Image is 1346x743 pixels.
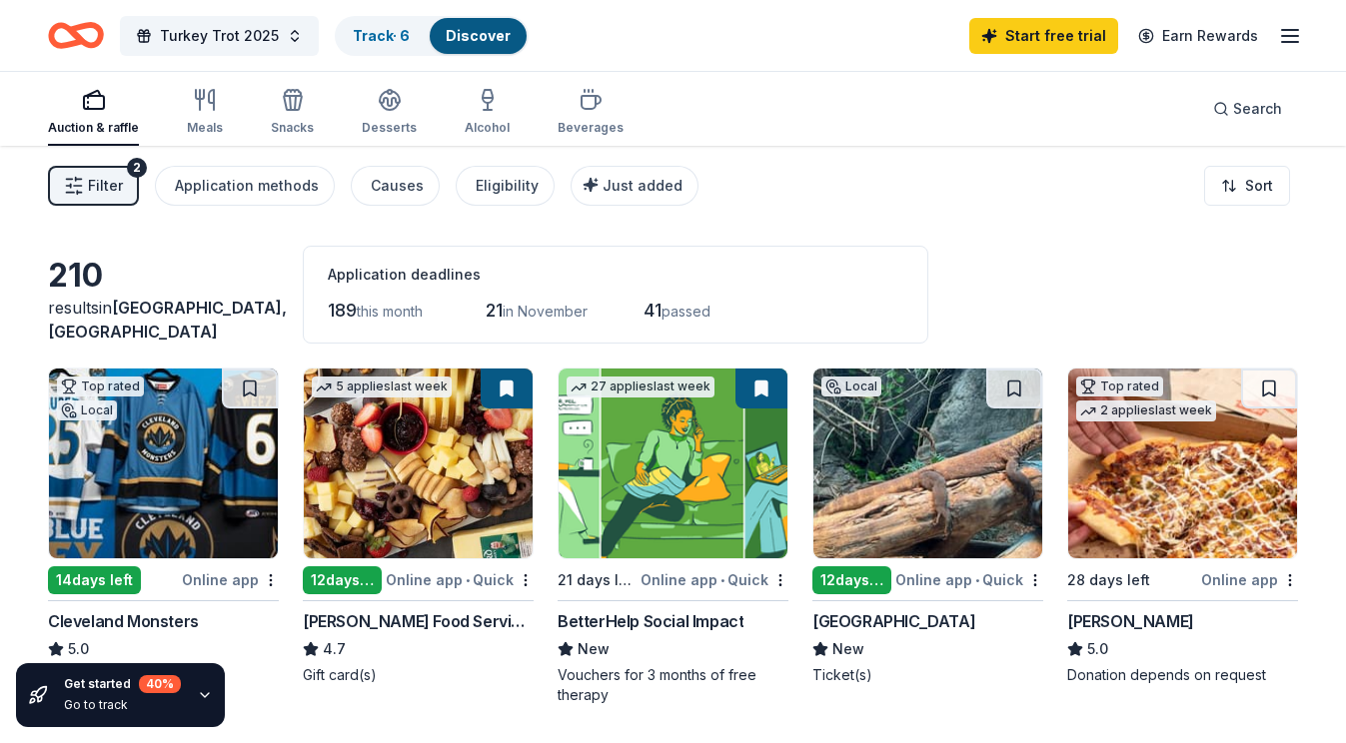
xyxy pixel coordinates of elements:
a: Image for Casey'sTop rated2 applieslast week28 days leftOnline app[PERSON_NAME]5.0Donation depend... [1067,368,1298,685]
div: 12 days left [303,566,382,594]
button: Desserts [362,80,417,146]
button: Auction & raffle [48,80,139,146]
div: Donation depends on request [1067,665,1298,685]
a: Discover [446,27,511,44]
div: Get started [64,675,181,693]
div: 28 days left [1067,568,1150,592]
a: Image for Cincinnati Zoo & Botanical GardenLocal12days leftOnline app•Quick[GEOGRAPHIC_DATA]NewTi... [812,368,1043,685]
span: New [832,637,864,661]
div: 5 applies last week [312,376,452,397]
div: Gift card(s) [303,665,534,685]
div: Meals [187,120,223,136]
div: Auction & raffle [48,120,139,136]
span: 5.0 [1087,637,1108,661]
button: Beverages [558,80,624,146]
div: Cleveland Monsters [48,609,199,633]
div: Snacks [271,120,314,136]
span: 4.7 [323,637,346,661]
div: Causes [371,174,424,198]
div: Beverages [558,120,624,136]
button: Snacks [271,80,314,146]
div: 21 days left [558,568,637,592]
span: 41 [644,300,662,321]
span: Sort [1245,174,1273,198]
a: Home [48,12,104,59]
a: Image for BetterHelp Social Impact27 applieslast week21 days leftOnline app•QuickBetterHelp Socia... [558,368,788,705]
div: Online app Quick [895,567,1043,592]
button: Search [1197,89,1298,129]
button: Eligibility [456,166,555,206]
button: Alcohol [465,80,510,146]
span: New [578,637,610,661]
img: Image for Casey's [1068,369,1297,558]
div: Desserts [362,120,417,136]
div: Local [821,376,881,396]
div: results [48,296,279,344]
a: Track· 6 [353,27,410,44]
span: • [975,572,979,588]
a: Start free trial [969,18,1118,54]
span: 189 [328,300,357,321]
div: Top rated [57,376,144,396]
img: Image for BetterHelp Social Impact [559,369,787,558]
a: Earn Rewards [1126,18,1270,54]
div: Online app [1201,567,1298,592]
div: Eligibility [476,174,539,198]
span: • [720,572,724,588]
div: 210 [48,256,279,296]
div: Go to track [64,697,181,713]
button: Causes [351,166,440,206]
span: in [48,298,287,342]
div: Application deadlines [328,263,903,287]
button: Application methods [155,166,335,206]
div: 40 % [139,675,181,693]
span: • [466,572,470,588]
span: Just added [603,177,682,194]
button: Meals [187,80,223,146]
div: [PERSON_NAME] [1067,609,1194,633]
img: Image for Cleveland Monsters [49,369,278,558]
div: Local [57,400,117,420]
div: 14 days left [48,566,141,594]
span: 21 [486,300,503,321]
div: Online app Quick [386,567,534,592]
button: Sort [1204,166,1290,206]
button: Just added [571,166,698,206]
span: Search [1233,97,1282,121]
div: 12 days left [812,566,891,594]
div: Application methods [175,174,319,198]
div: 2 [127,158,147,178]
a: Image for Cleveland MonstersTop ratedLocal14days leftOnline appCleveland Monsters5.0Ticket(s) [48,368,279,685]
img: Image for Cincinnati Zoo & Botanical Garden [813,369,1042,558]
img: Image for Gordon Food Service Store [304,369,533,558]
button: Track· 6Discover [335,16,529,56]
div: [GEOGRAPHIC_DATA] [812,609,975,633]
span: in November [503,303,588,320]
span: passed [662,303,710,320]
span: [GEOGRAPHIC_DATA], [GEOGRAPHIC_DATA] [48,298,287,342]
div: Online app [182,567,279,592]
div: 2 applies last week [1076,400,1216,421]
div: Vouchers for 3 months of free therapy [558,665,788,705]
div: Online app Quick [641,567,788,592]
span: Turkey Trot 2025 [160,24,279,48]
span: this month [357,303,423,320]
div: 27 applies last week [567,376,714,397]
button: Filter2 [48,166,139,206]
span: 5.0 [68,637,89,661]
div: [PERSON_NAME] Food Service Store [303,609,534,633]
div: Top rated [1076,376,1163,396]
div: Ticket(s) [812,665,1043,685]
button: Turkey Trot 2025 [120,16,319,56]
div: Alcohol [465,120,510,136]
span: Filter [88,174,123,198]
a: Image for Gordon Food Service Store5 applieslast week12days leftOnline app•Quick[PERSON_NAME] Foo... [303,368,534,685]
div: BetterHelp Social Impact [558,609,743,633]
